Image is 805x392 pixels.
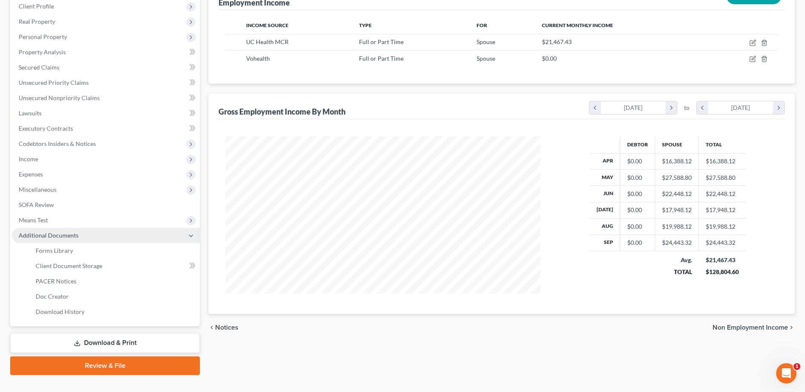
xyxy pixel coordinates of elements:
span: Means Test [19,216,48,224]
div: $0.00 [627,157,648,165]
i: chevron_left [208,324,215,331]
span: Unsecured Priority Claims [19,79,89,86]
div: $0.00 [627,190,648,198]
th: Aug [590,218,620,235]
span: 1 [794,363,800,370]
span: Type [359,22,372,28]
span: Download History [36,308,84,315]
div: $0.00 [627,222,648,231]
td: $16,388.12 [699,153,746,169]
span: Miscellaneous [19,186,56,193]
div: $128,804.60 [706,268,739,276]
span: Personal Property [19,33,67,40]
span: Non Employment Income [712,324,788,331]
a: Download History [29,304,200,319]
span: Client Profile [19,3,54,10]
span: Forms Library [36,247,73,254]
div: $19,988.12 [662,222,692,231]
a: Doc Creator [29,289,200,304]
span: For [477,22,487,28]
a: Client Document Storage [29,258,200,274]
a: Executory Contracts [12,121,200,136]
span: UC Health MCR [246,38,289,45]
span: Spouse [477,38,495,45]
span: Lawsuits [19,109,42,117]
span: Vohealth [246,55,270,62]
i: chevron_right [665,101,677,114]
span: $21,467.43 [542,38,572,45]
div: $17,948.12 [662,206,692,214]
span: SOFA Review [19,201,54,208]
div: $22,448.12 [662,190,692,198]
div: $21,467.43 [706,256,739,264]
span: Full or Part Time [359,38,404,45]
a: Lawsuits [12,106,200,121]
div: Avg. [662,256,692,264]
a: Review & File [10,356,200,375]
th: Debtor [620,136,655,153]
span: Full or Part Time [359,55,404,62]
button: chevron_left Notices [208,324,238,331]
td: $24,443.32 [699,235,746,251]
span: PACER Notices [36,277,76,285]
th: May [590,169,620,185]
th: Sep [590,235,620,251]
a: Unsecured Nonpriority Claims [12,90,200,106]
a: Forms Library [29,243,200,258]
div: $27,588.80 [662,174,692,182]
div: [DATE] [601,101,666,114]
span: Current Monthly Income [542,22,613,28]
a: SOFA Review [12,197,200,213]
span: Unsecured Nonpriority Claims [19,94,100,101]
th: Spouse [655,136,699,153]
span: Property Analysis [19,48,66,56]
span: Codebtors Insiders & Notices [19,140,96,147]
div: [DATE] [708,101,773,114]
th: [DATE] [590,202,620,218]
a: Unsecured Priority Claims [12,75,200,90]
span: Real Property [19,18,55,25]
i: chevron_left [697,101,708,114]
th: Apr [590,153,620,169]
th: Total [699,136,746,153]
span: Income Source [246,22,289,28]
td: $19,988.12 [699,218,746,235]
i: chevron_right [788,324,795,331]
span: Expenses [19,171,43,178]
button: Non Employment Income chevron_right [712,324,795,331]
div: $24,443.32 [662,238,692,247]
div: $0.00 [627,174,648,182]
span: Spouse [477,55,495,62]
a: Download & Print [10,333,200,353]
div: TOTAL [662,268,692,276]
span: Secured Claims [19,64,59,71]
a: Secured Claims [12,60,200,75]
i: chevron_left [589,101,601,114]
span: Executory Contracts [19,125,73,132]
span: Notices [215,324,238,331]
span: Income [19,155,38,162]
div: $0.00 [627,206,648,214]
span: Additional Documents [19,232,79,239]
div: $16,388.12 [662,157,692,165]
span: to [684,104,690,112]
i: chevron_right [773,101,784,114]
span: Client Document Storage [36,262,102,269]
td: $22,448.12 [699,186,746,202]
a: Property Analysis [12,45,200,60]
a: PACER Notices [29,274,200,289]
span: Doc Creator [36,293,69,300]
td: $17,948.12 [699,202,746,218]
th: Jun [590,186,620,202]
div: $0.00 [627,238,648,247]
div: Gross Employment Income By Month [219,106,345,117]
span: $0.00 [542,55,557,62]
td: $27,588.80 [699,169,746,185]
iframe: Intercom live chat [776,363,797,384]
